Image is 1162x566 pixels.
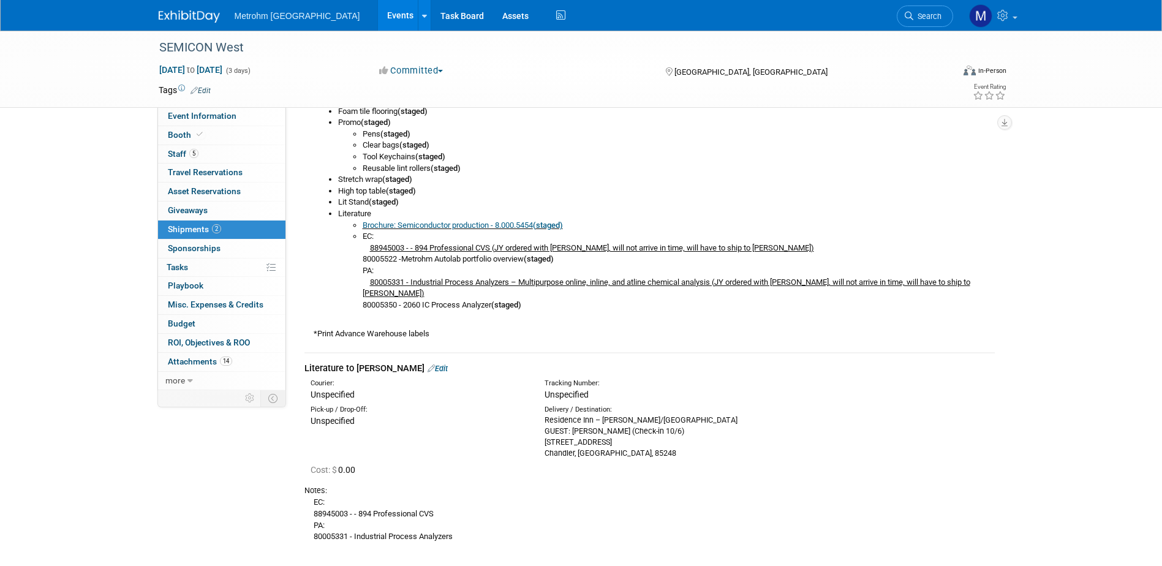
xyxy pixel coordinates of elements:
[168,224,221,234] span: Shipments
[158,164,285,182] a: Travel Reservations
[913,12,941,21] span: Search
[159,10,220,23] img: ExhibitDay
[415,152,445,161] b: (staged)
[158,334,285,352] a: ROI, Objectives & ROO
[524,254,554,263] b: (staged)
[168,281,203,290] span: Playbook
[158,145,285,164] a: Staff5
[382,175,412,184] b: (staged)
[158,107,285,126] a: Event Information
[158,372,285,390] a: more
[533,221,563,230] b: (staged)
[545,415,760,459] div: Residence Inn – [PERSON_NAME]/[GEOGRAPHIC_DATA] GUEST: [PERSON_NAME] (Check-in 10/6) [STREET_ADDR...
[168,130,205,140] span: Booth
[380,129,410,138] b: (staged)
[545,379,819,388] div: Tracking Number:
[338,208,995,311] li: Literature
[168,111,236,121] span: Event Information
[304,485,995,496] div: Notes:
[220,357,232,366] span: 14
[158,221,285,239] a: Shipments2
[369,197,399,206] b: (staged)
[158,183,285,201] a: Asset Reservations
[212,224,221,233] span: 2
[363,163,995,175] li: Reusable lint rollers
[973,84,1006,90] div: Event Rating
[338,106,995,118] li: Foam tile flooring
[168,167,243,177] span: Travel Reservations
[158,202,285,220] a: Giveaways
[158,353,285,371] a: Attachments14
[338,174,995,186] li: Stretch wrap
[361,118,391,127] b: (staged)
[545,405,760,415] div: Delivery / Destination:
[168,357,232,366] span: Attachments
[363,221,563,230] a: Brochure: Semiconductor production - 8.000.5454(staged)
[304,362,995,375] div: Literature to [PERSON_NAME]
[167,262,188,272] span: Tasks
[158,240,285,258] a: Sponsorships
[158,296,285,314] a: Misc. Expenses & Credits
[375,64,448,77] button: Committed
[311,416,355,426] span: Unspecified
[363,277,970,298] u: 80005331 - Industrial Process Analyzers – Multipurpose online, inline, and atline chemical analys...
[168,319,195,328] span: Budget
[881,64,1007,82] div: Event Format
[897,6,953,27] a: Search
[225,67,251,75] span: (3 days)
[158,126,285,145] a: Booth
[363,140,995,151] li: Clear bags
[363,231,995,311] li: EC: 80005522 -Metrohm Autolab portfolio overview PA: 80005350 - 2060 IC Process Analyzer
[197,131,203,138] i: Booth reservation complete
[311,465,338,475] span: Cost: $
[311,465,360,475] span: 0.00
[168,300,263,309] span: Misc. Expenses & Credits
[674,67,828,77] span: [GEOGRAPHIC_DATA], [GEOGRAPHIC_DATA]
[431,164,461,173] b: (staged)
[964,66,976,75] img: Format-Inperson.png
[240,390,261,406] td: Personalize Event Tab Strip
[978,66,1006,75] div: In-Person
[168,338,250,347] span: ROI, Objectives & ROO
[491,300,521,309] b: (staged)
[235,11,360,21] span: Metrohm [GEOGRAPHIC_DATA]
[165,375,185,385] span: more
[168,149,198,159] span: Staff
[370,243,814,252] u: 88945003 - - 894 Professional CVS (JY ordered with [PERSON_NAME], will not arrive in time, will h...
[363,151,995,163] li: Tool Keychains
[168,186,241,196] span: Asset Reservations
[428,364,448,373] a: Edit
[158,315,285,333] a: Budget
[338,186,995,197] li: High top table
[311,379,526,388] div: Courier:
[311,388,526,401] div: Unspecified
[155,37,935,59] div: SEMICON West
[545,390,589,399] span: Unspecified
[304,496,995,542] div: EC: 88945003 - - 894 Professional CVS PA: 80005331 - Industrial Process Analyzers
[191,86,211,95] a: Edit
[260,390,285,406] td: Toggle Event Tabs
[338,117,995,174] li: Promo
[311,405,526,415] div: Pick-up / Drop-Off:
[398,107,428,116] b: (staged)
[189,149,198,158] span: 5
[363,129,995,140] li: Pens
[168,205,208,215] span: Giveaways
[159,64,223,75] span: [DATE] [DATE]
[158,277,285,295] a: Playbook
[185,65,197,75] span: to
[969,4,992,28] img: Michelle Simoes
[158,258,285,277] a: Tasks
[159,84,211,96] td: Tags
[386,186,416,195] b: (staged)
[338,197,995,208] li: Lit Stand
[399,140,429,149] b: (staged)
[168,243,221,253] span: Sponsorships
